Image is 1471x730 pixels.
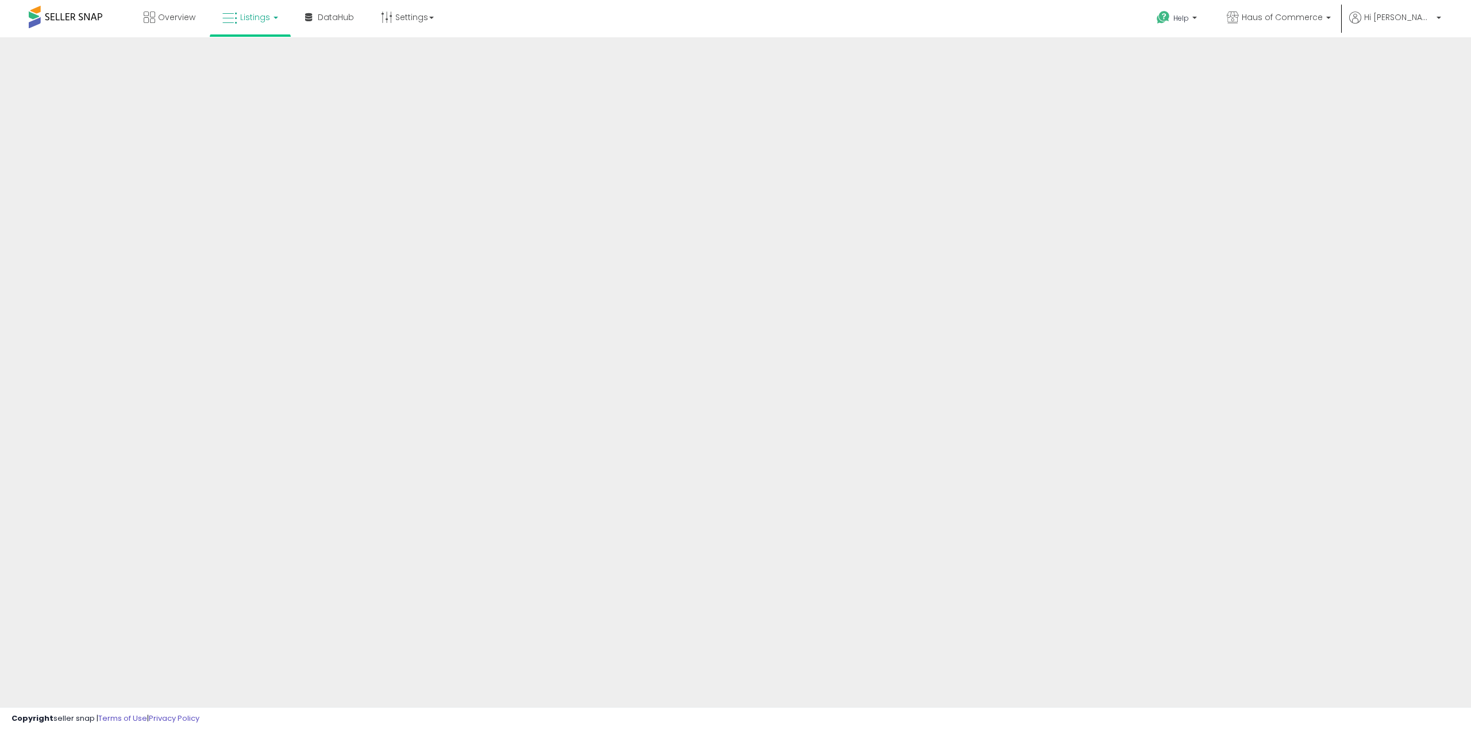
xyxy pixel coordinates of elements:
[1349,11,1441,37] a: Hi [PERSON_NAME]
[1156,10,1170,25] i: Get Help
[158,11,195,23] span: Overview
[318,11,354,23] span: DataHub
[1242,11,1323,23] span: Haus of Commerce
[1147,2,1208,37] a: Help
[240,11,270,23] span: Listings
[1364,11,1433,23] span: Hi [PERSON_NAME]
[1173,13,1189,23] span: Help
